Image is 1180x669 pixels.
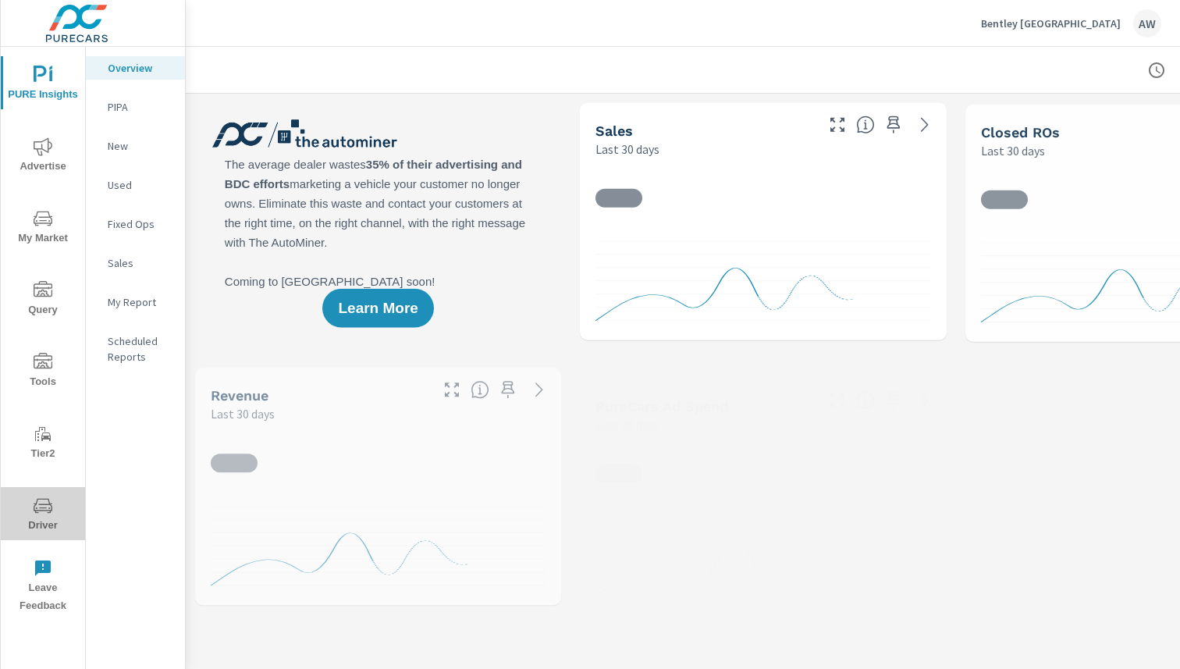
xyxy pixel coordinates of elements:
[496,377,521,402] span: Save this to your personalized report
[5,137,80,176] span: Advertise
[595,415,659,434] p: Last 30 days
[5,353,80,391] span: Tools
[5,496,80,535] span: Driver
[595,123,633,139] h5: Sales
[5,559,80,615] span: Leave Feedback
[5,425,80,463] span: Tier2
[108,60,172,76] p: Overview
[1,47,85,621] div: nav menu
[211,387,268,404] h5: Revenue
[108,138,172,154] p: New
[108,333,172,365] p: Scheduled Reports
[108,177,172,193] p: Used
[912,112,937,137] a: See more details in report
[981,16,1121,30] p: Bentley [GEOGRAPHIC_DATA]
[825,388,850,413] button: Make Fullscreen
[595,398,728,415] h5: PureCars Ad Spend
[108,216,172,232] p: Fixed Ops
[108,255,172,271] p: Sales
[981,124,1060,141] h5: Closed ROs
[881,388,906,413] span: Save this to your personalized report
[5,281,80,319] span: Query
[825,112,850,137] button: Make Fullscreen
[856,391,875,410] span: Total cost of media for all PureCars channels for the selected dealership group over the selected...
[595,140,659,158] p: Last 30 days
[86,56,185,80] div: Overview
[527,377,552,402] a: See more details in report
[86,95,185,119] div: PIPA
[881,112,906,137] span: Save this to your personalized report
[471,380,489,399] span: Total sales revenue over the selected date range. [Source: This data is sourced from the dealer’s...
[338,301,418,315] span: Learn More
[856,116,875,134] span: Number of vehicles sold by the dealership over the selected date range. [Source: This data is sou...
[86,290,185,314] div: My Report
[108,294,172,310] p: My Report
[108,99,172,115] p: PIPA
[86,212,185,236] div: Fixed Ops
[912,388,937,413] a: See more details in report
[5,209,80,247] span: My Market
[1133,9,1161,37] div: AW
[5,66,80,104] span: PURE Insights
[86,134,185,158] div: New
[981,141,1045,160] p: Last 30 days
[86,329,185,368] div: Scheduled Reports
[211,404,275,423] p: Last 30 days
[86,251,185,275] div: Sales
[86,173,185,197] div: Used
[439,377,464,402] button: Make Fullscreen
[322,289,433,328] button: Learn More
